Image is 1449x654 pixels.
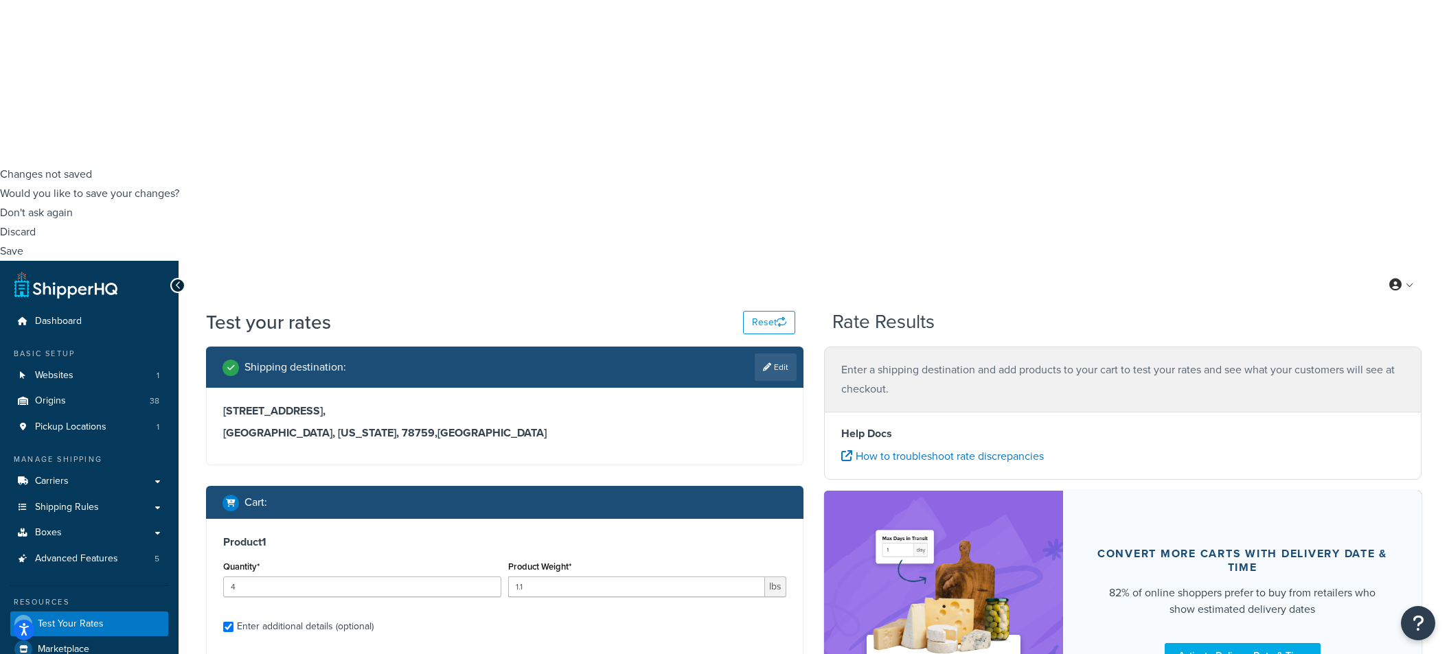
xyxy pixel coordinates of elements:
[223,561,260,572] label: Quantity*
[223,576,501,597] input: 0
[1096,547,1389,574] div: Convert more carts with delivery date & time
[35,476,69,487] span: Carriers
[841,360,1404,399] p: Enter a shipping destination and add products to your cart to test your rates and see what your c...
[10,469,168,494] a: Carriers
[35,395,66,407] span: Origins
[10,611,168,636] a: Test Your Rates
[508,561,571,572] label: Product Weight*
[10,388,168,414] li: Origins
[35,553,118,565] span: Advanced Features
[765,576,786,597] span: lbs
[10,363,168,388] li: Websites
[10,546,168,572] a: Advanced Features5
[155,553,159,565] span: 5
[150,395,159,407] span: 38
[508,576,765,597] input: 0.00
[10,454,168,465] div: Manage Shipping
[10,414,168,440] a: Pickup Locations1
[10,596,168,608] div: Resources
[35,370,73,382] span: Websites
[223,404,786,418] h3: [STREET_ADDRESS],
[10,495,168,520] a: Shipping Rules
[244,496,267,509] h2: Cart :
[10,348,168,360] div: Basic Setup
[755,353,797,381] a: Edit
[35,316,82,327] span: Dashboard
[10,520,168,546] a: Boxes
[237,617,374,636] div: Enter additional details (optional)
[10,546,168,572] li: Advanced Features
[743,311,795,334] button: Reset
[206,309,331,336] h1: Test your rates
[35,502,99,513] span: Shipping Rules
[223,426,786,440] h3: [GEOGRAPHIC_DATA], [US_STATE], 78759 , [GEOGRAPHIC_DATA]
[35,527,62,539] span: Boxes
[10,309,168,334] a: Dashboard
[1096,585,1389,618] div: 82% of online shoppers prefer to buy from retailers who show estimated delivery dates
[223,622,233,632] input: Enter additional details (optional)
[223,535,786,549] h3: Product 1
[10,388,168,414] a: Origins38
[244,361,346,373] h2: Shipping destination :
[10,414,168,440] li: Pickup Locations
[157,370,159,382] span: 1
[10,363,168,388] a: Websites1
[1401,606,1435,640] button: Open Resource Center
[38,618,104,630] span: Test Your Rates
[157,421,159,433] span: 1
[841,425,1404,442] h4: Help Docs
[841,448,1044,464] a: How to troubleshoot rate discrepancies
[35,421,106,433] span: Pickup Locations
[832,312,935,333] h2: Rate Results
